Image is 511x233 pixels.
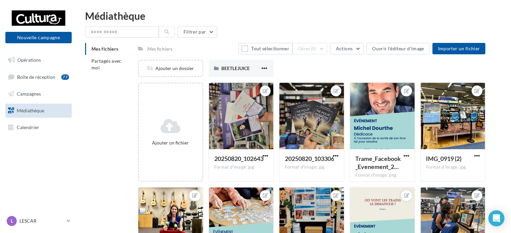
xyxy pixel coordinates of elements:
[17,57,41,63] span: Opérations
[488,210,504,226] div: Open Intercom Messenger
[366,43,430,54] button: Ouvrir l'éditeur d'image
[330,43,363,54] button: Actions
[17,74,55,79] span: Boîte de réception
[17,91,41,97] span: Campagnes
[17,124,39,130] span: Calendrier
[4,104,73,118] a: Médiathèque
[85,11,503,21] div: Médiathèque
[5,215,72,227] a: L LESCAR
[214,155,264,162] span: 20250820_102643
[292,43,327,54] button: Gérer(0)
[147,46,172,52] div: Mes fichiers
[177,26,217,38] button: Filtrer par
[5,32,72,43] button: Nouvelle campagne
[426,155,461,162] span: IMG_0919 (2)
[4,120,73,134] a: Calendrier
[4,70,73,84] a: Boîte de réception77
[19,218,64,224] p: LESCAR
[91,46,118,52] span: Mes fichiers
[285,155,334,162] span: 20250820_103306
[91,58,122,70] span: Partagés avec moi
[61,74,69,80] div: 77
[214,164,268,170] div: Format d'image: jpg
[11,218,13,224] span: L
[432,43,485,54] button: Importer un fichier
[285,164,339,170] div: Format d'image: jpg
[355,172,409,178] div: Format d'image: png
[336,46,352,51] span: Actions
[221,65,250,71] span: BEETLEJUICE
[238,43,292,54] button: Tout sélectionner
[438,46,480,51] span: Importer un fichier
[311,46,316,51] span: (0)
[4,53,73,67] a: Opérations
[139,65,202,72] div: Ajouter un dossier
[355,155,401,170] span: Trame_Facebook_Evenement_2024_Digitaleo.pptx (2)
[142,139,200,146] div: Ajouter un fichier
[4,87,73,101] a: Campagnes
[17,108,44,113] span: Médiathèque
[426,164,480,170] div: Format d'image: jpg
